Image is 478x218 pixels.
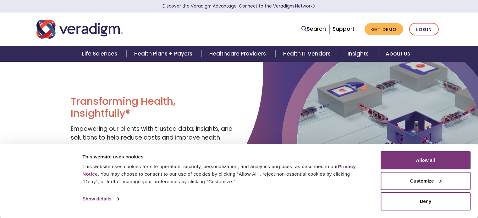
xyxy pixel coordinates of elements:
[365,23,403,35] a: Get Demo
[332,25,354,33] a: Support
[71,95,234,120] h1: Transforming Health, Insightfully®
[82,194,119,204] a: Show details
[127,46,202,62] a: Health Plans + Payers
[71,125,233,151] span: Empowering our clients with trusted data, insights, and solutions to help reduce costs and improv...
[276,46,340,62] a: Health IT Vendors
[381,151,470,169] button: Allow all
[381,172,470,190] button: Customize
[36,19,123,40] img: Veradigm logo
[313,3,316,9] span: Learn More
[162,3,316,9] a: Discover the Veradigm Advantage: Connect to the Veradigm NetworkLearn More
[82,163,366,185] div: This website uses cookies for site operation, security, personalization, and analytics purposes, ...
[301,25,326,33] a: Search
[340,46,378,62] a: Insights
[378,46,418,62] a: About Us
[381,192,470,210] button: Deny
[74,46,127,62] a: Life Sciences
[82,153,366,161] div: This website uses cookies
[409,23,439,36] a: Login
[202,46,275,62] a: Healthcare Providers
